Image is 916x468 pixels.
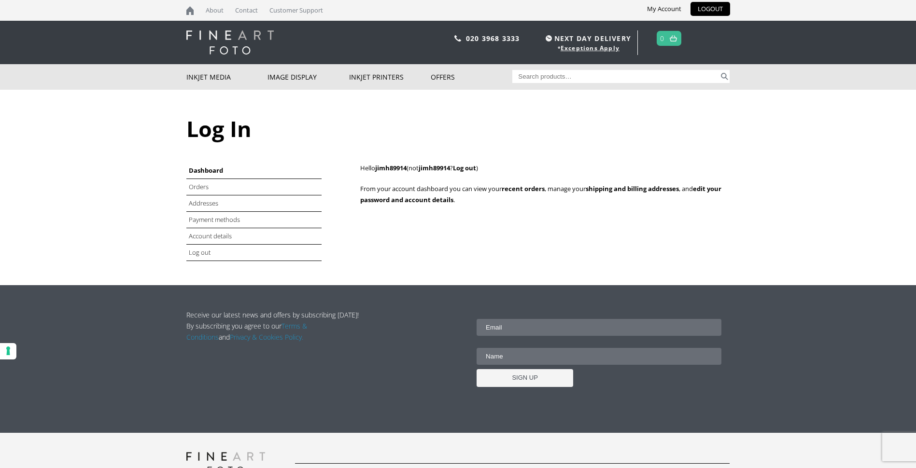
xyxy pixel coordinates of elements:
[230,332,303,342] a: Privacy & Cookies Policy.
[640,2,689,16] a: My Account
[375,164,407,172] strong: jimh89914
[502,184,545,193] a: recent orders
[477,319,721,336] input: Email
[268,64,349,90] a: Image Display
[431,64,512,90] a: Offers
[189,199,218,207] a: Addresses
[453,164,476,172] a: Log out
[186,30,274,55] img: logo-white.svg
[189,182,209,191] a: Orders
[419,164,450,172] strong: jimh89914
[660,31,664,45] a: 0
[466,34,520,43] a: 020 3968 3333
[719,70,730,83] button: Search
[586,184,679,193] a: shipping and billing addresses
[186,309,364,343] p: Receive our latest news and offers by subscribing [DATE]! By subscribing you agree to our and
[477,348,721,365] input: Name
[186,114,730,143] h1: Log In
[189,248,211,257] a: Log out
[477,369,573,387] input: SIGN UP
[691,2,730,16] a: LOGOUT
[561,44,620,52] a: Exceptions Apply
[670,35,677,41] img: basket.svg
[189,215,240,224] a: Payment methods
[512,70,719,83] input: Search products…
[454,35,461,41] img: phone.svg
[543,33,631,44] span: NEXT DAY DELIVERY
[189,232,232,240] a: Account details
[349,64,431,90] a: Inkjet Printers
[186,64,268,90] a: Inkjet Media
[186,163,350,261] nav: Account pages
[189,166,223,175] a: Dashboard
[360,163,730,174] p: Hello (not ? )
[360,183,730,206] p: From your account dashboard you can view your , manage your , and .
[546,35,552,41] img: time.svg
